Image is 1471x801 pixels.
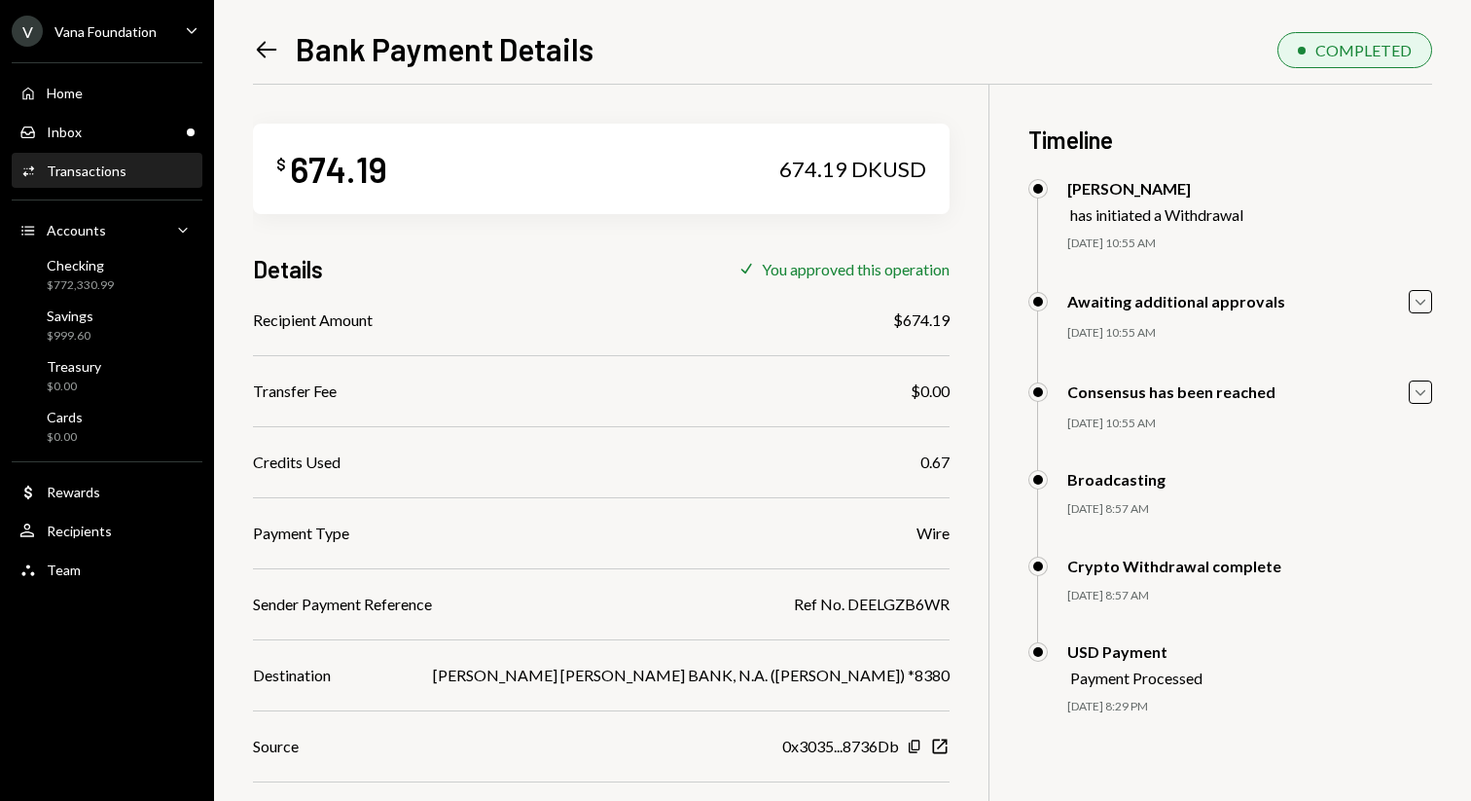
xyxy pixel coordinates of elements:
div: Vana Foundation [54,23,157,40]
div: Rewards [47,484,100,500]
div: Destination [253,664,331,687]
div: Payment Type [253,522,349,545]
div: Checking [47,257,114,273]
div: Treasury [47,358,101,375]
h3: Timeline [1028,124,1433,156]
a: Treasury$0.00 [12,352,202,399]
div: Home [47,85,83,101]
div: has initiated a Withdrawal [1070,205,1243,224]
div: Wire [916,522,950,545]
div: V [12,16,43,47]
div: [DATE] 10:55 AM [1067,325,1433,342]
div: COMPLETED [1315,41,1412,59]
div: [PERSON_NAME] [1067,179,1243,198]
a: Accounts [12,212,202,247]
a: Inbox [12,114,202,149]
div: Consensus has been reached [1067,382,1275,401]
a: Recipients [12,513,202,548]
h1: Bank Payment Details [296,29,593,68]
div: Payment Processed [1070,669,1202,687]
a: Home [12,75,202,110]
div: Recipients [47,523,112,539]
div: 674.19 DKUSD [779,156,926,183]
div: $0.00 [47,429,83,446]
div: 0x3035...8736Db [782,735,899,758]
div: Ref No. DEELGZB6WR [794,593,950,616]
a: Transactions [12,153,202,188]
div: Cards [47,409,83,425]
div: Team [47,562,81,578]
div: Accounts [47,222,106,238]
div: Broadcasting [1067,470,1166,489]
div: [DATE] 10:55 AM [1067,236,1433,252]
div: Sender Payment Reference [253,593,432,616]
div: [DATE] 8:57 AM [1067,501,1433,518]
div: Source [253,735,299,758]
a: Rewards [12,474,202,509]
div: [PERSON_NAME] [PERSON_NAME] BANK, N.A. ([PERSON_NAME]) *8380 [433,664,950,687]
div: Awaiting additional approvals [1067,292,1285,310]
a: Checking$772,330.99 [12,251,202,298]
div: [DATE] 8:29 PM [1067,699,1433,715]
a: Cards$0.00 [12,403,202,450]
div: $674.19 [893,309,950,332]
div: [DATE] 8:57 AM [1067,588,1433,604]
div: You approved this operation [762,260,950,278]
div: $ [276,155,286,174]
div: Recipient Amount [253,309,373,332]
div: Crypto Withdrawal complete [1067,557,1281,575]
a: Team [12,552,202,587]
div: Transfer Fee [253,380,337,403]
div: 674.19 [290,147,387,191]
div: Credits Used [253,451,341,474]
div: [DATE] 10:55 AM [1067,416,1433,432]
div: Inbox [47,124,82,140]
div: $0.00 [911,380,950,403]
div: Transactions [47,163,126,179]
div: Savings [47,308,93,324]
a: Savings$999.60 [12,302,202,348]
div: $999.60 [47,328,93,345]
div: $772,330.99 [47,277,114,294]
h3: Details [253,253,323,285]
div: USD Payment [1067,642,1202,661]
div: $0.00 [47,379,101,395]
div: 0.67 [920,451,950,474]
